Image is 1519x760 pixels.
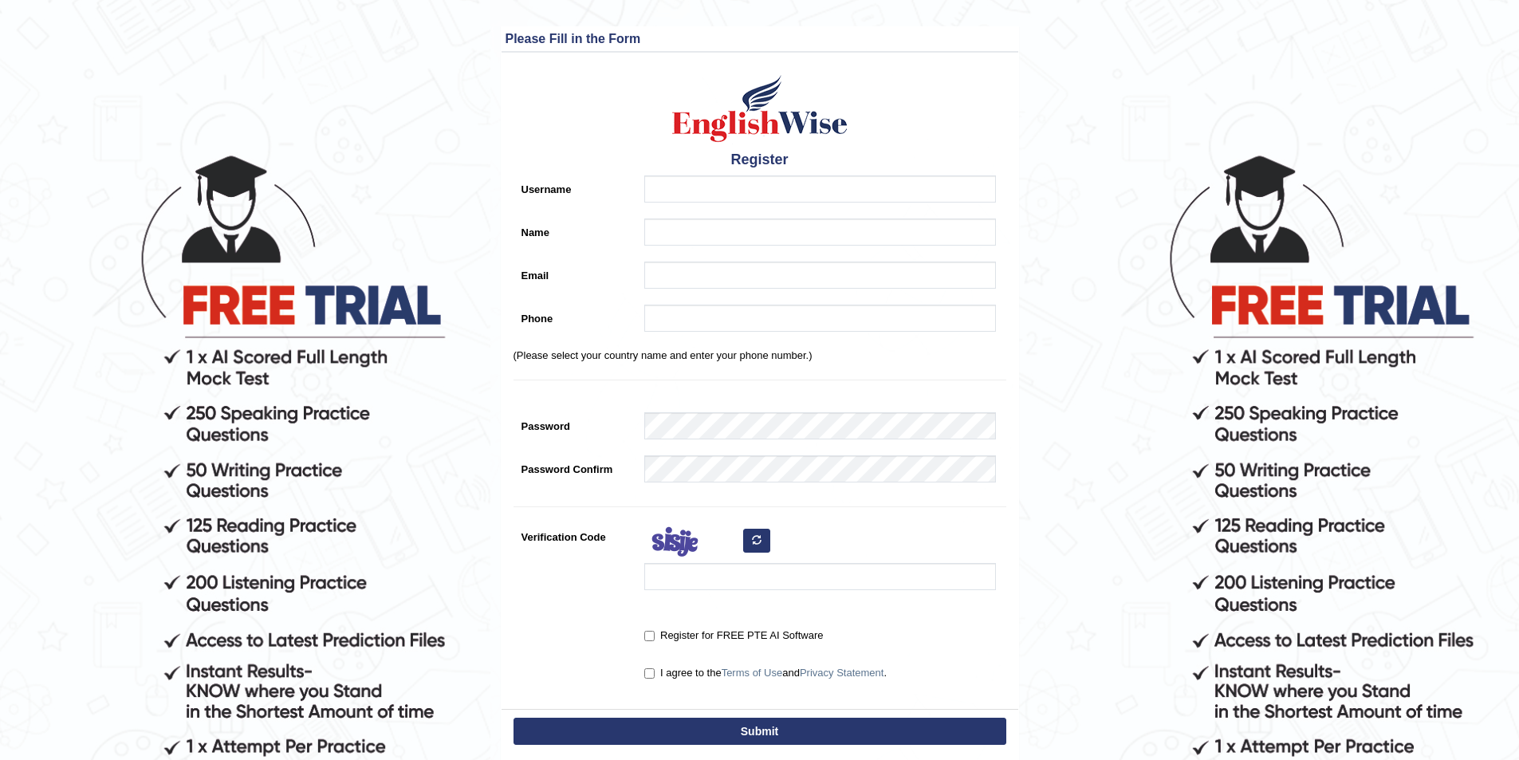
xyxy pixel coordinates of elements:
[800,667,884,679] a: Privacy Statement
[514,718,1006,745] button: Submit
[644,668,655,679] input: I agree to theTerms of UseandPrivacy Statement.
[514,175,637,197] label: Username
[514,455,637,477] label: Password Confirm
[514,219,637,240] label: Name
[514,305,637,326] label: Phone
[644,665,887,681] label: I agree to the and .
[669,73,851,144] img: Logo of English Wise create a new account for intelligent practice with AI
[514,523,637,545] label: Verification Code
[644,628,823,644] label: Register for FREE PTE AI Software
[514,412,637,434] label: Password
[514,348,1006,363] p: (Please select your country name and enter your phone number.)
[644,631,655,641] input: Register for FREE PTE AI Software
[506,32,1014,46] h3: Please Fill in the Form
[514,262,637,283] label: Email
[514,152,1006,168] h4: Register
[722,667,783,679] a: Terms of Use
